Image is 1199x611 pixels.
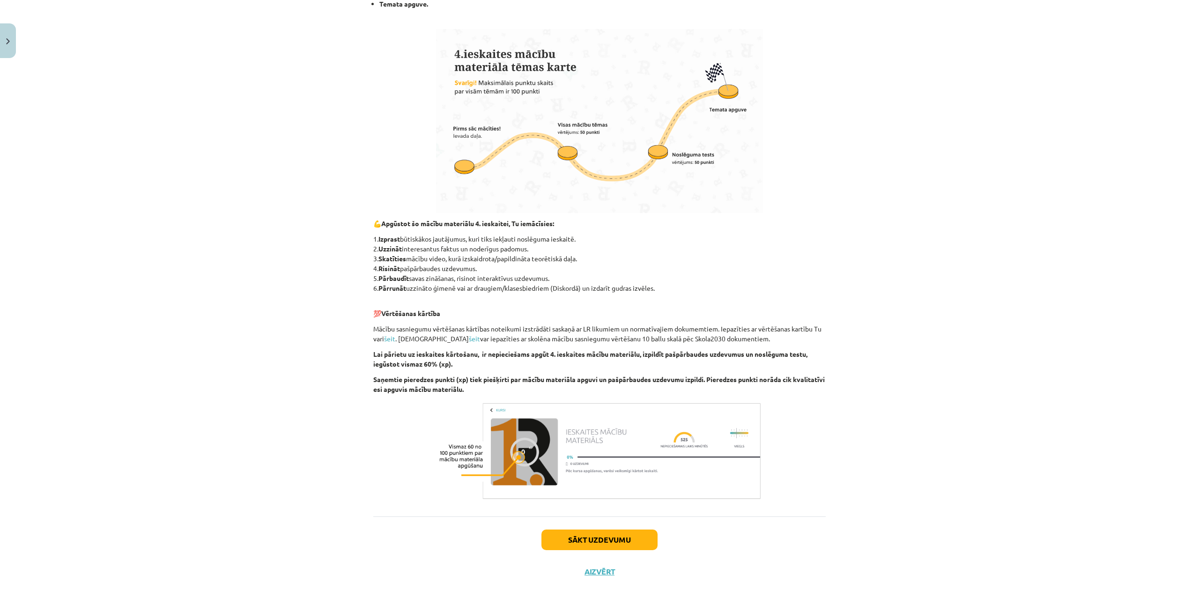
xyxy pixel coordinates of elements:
[378,235,400,243] b: Izprast
[469,334,480,343] a: šeit
[373,234,826,293] p: 1. būtiskākos jautājumus, kuri tiks iekļauti noslēguma ieskaitē. 2. interesantus faktus un noderī...
[373,324,826,344] p: Mācību sasniegumu vērtēšanas kārtības noteikumi izstrādāti saskaņā ar LR likumiem un normatīvajie...
[384,334,395,343] a: šeit
[6,38,10,44] img: icon-close-lesson-0947bae3869378f0d4975bcd49f059093ad1ed9edebbc8119c70593378902aed.svg
[373,219,826,228] p: 💪
[381,219,554,228] b: Apgūstot šo mācību materiālu 4. ieskaitei, Tu iemācīsies:
[381,309,440,317] b: Vērtēšanas kārtība
[378,254,406,263] b: Skatīties
[378,244,402,253] b: Uzzināt
[378,274,409,282] b: Pārbaudīt
[373,350,807,368] b: Lai pārietu uz ieskaites kārtošanu, ir nepieciešams apgūt 4. ieskaites mācību materiālu, izpildīt...
[541,530,658,550] button: Sākt uzdevumu
[373,375,825,393] b: Saņemtie pieredzes punkti (xp) tiek piešķirti par mācību materiāla apguvi un pašpārbaudes uzdevum...
[378,264,400,272] b: Risināt
[378,284,406,292] b: Pārrunāt
[373,299,826,318] p: 💯
[582,567,617,576] button: Aizvērt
